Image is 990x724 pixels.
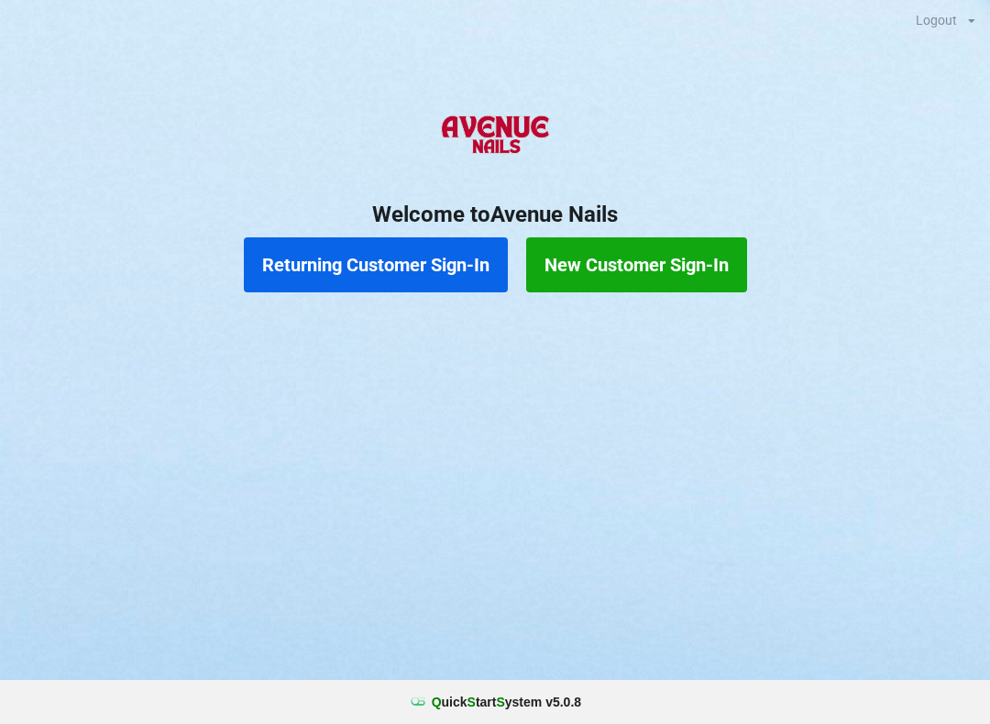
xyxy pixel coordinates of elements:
[526,237,747,292] button: New Customer Sign-In
[434,100,555,173] img: AvenueNails-Logo.png
[916,14,957,27] div: Logout
[244,237,508,292] button: Returning Customer Sign-In
[432,695,442,709] span: Q
[467,695,476,709] span: S
[496,695,504,709] span: S
[432,693,581,711] b: uick tart ystem v 5.0.8
[409,693,427,711] img: favicon.ico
